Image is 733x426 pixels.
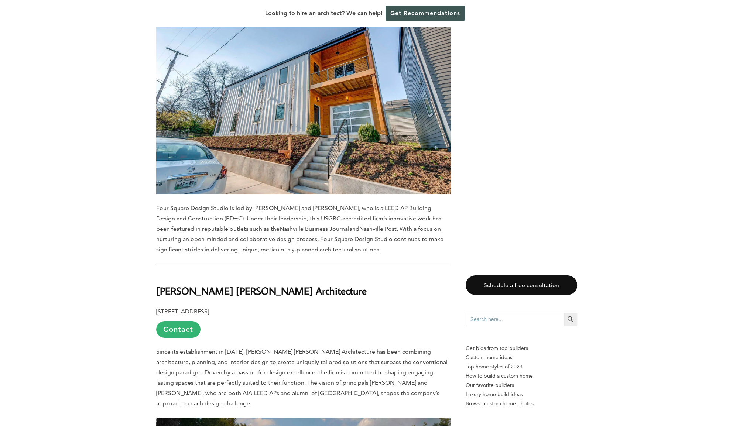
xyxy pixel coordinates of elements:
span: Four Square Design Studio is led by [PERSON_NAME] and [PERSON_NAME], who is a LEED AP Building De... [156,205,441,232]
a: Get Recommendations [386,6,465,21]
a: Schedule a free consultation [466,275,577,295]
a: Contact [156,321,201,338]
input: Search here... [466,313,564,326]
a: Our favorite builders [466,381,577,390]
span: Since its establishment in [DATE], [PERSON_NAME] [PERSON_NAME] Architecture has been combining ar... [156,348,448,407]
b: [STREET_ADDRESS] [156,308,209,315]
span: . With a focus on nurturing an open-minded and collaborative design process, Four Square Design S... [156,225,443,253]
a: How to build a custom home [466,371,577,381]
b: [PERSON_NAME] [PERSON_NAME] Architecture [156,284,367,297]
span: Nashville Business Journal [280,225,349,232]
iframe: Drift Widget Chat Controller [592,373,724,417]
span: Nashville Post [359,225,397,232]
p: Get bids from top builders [466,344,577,353]
a: Top home styles of 2023 [466,362,577,371]
span: and [349,225,359,232]
a: Browse custom home photos [466,399,577,408]
a: Luxury home build ideas [466,390,577,399]
a: Custom home ideas [466,353,577,362]
svg: Search [566,315,575,323]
